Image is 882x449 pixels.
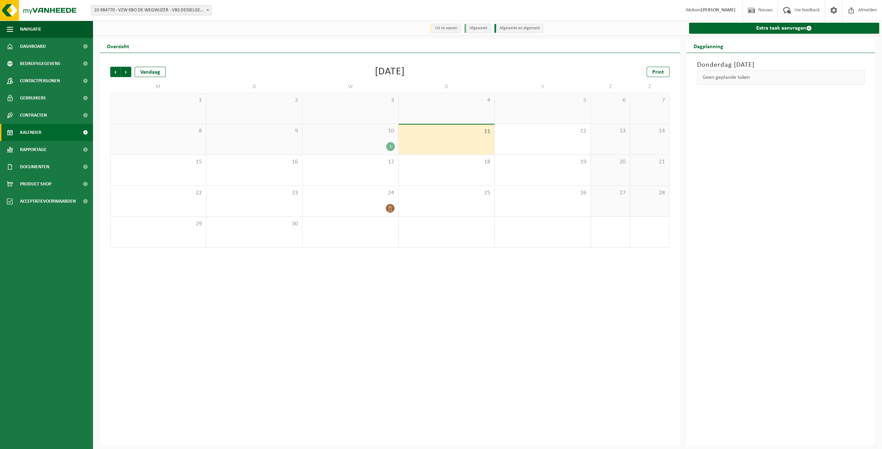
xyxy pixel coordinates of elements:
span: 2 [210,97,299,104]
span: 1 [114,97,203,104]
span: 27 [594,189,626,197]
span: Product Shop [20,175,51,193]
td: M [110,81,206,93]
span: 20 [594,158,626,166]
span: 19 [498,158,587,166]
span: 30 [210,220,299,228]
span: 16 [210,158,299,166]
td: V [495,81,591,93]
span: 26 [498,189,587,197]
span: 22 [114,189,203,197]
span: Contactpersonen [20,72,60,89]
span: 28 [634,189,666,197]
span: 8 [114,127,203,135]
span: 14 [634,127,666,135]
span: 21 [634,158,666,166]
span: Contracten [20,107,47,124]
span: Gebruikers [20,89,46,107]
li: Afgewerkt en afgemeld [494,24,543,33]
span: 23 [210,189,299,197]
div: [DATE] [375,67,405,77]
span: 7 [634,97,666,104]
td: D [399,81,495,93]
span: Navigatie [20,21,41,38]
span: 10-984770 - VZW KBO DE WEGWIJZER - VBS DESSELGEM - DESSELGEM [91,5,212,15]
a: Extra taak aanvragen [689,23,880,34]
span: Documenten [20,158,49,175]
span: 24 [306,189,395,197]
span: 25 [402,189,491,197]
span: 9 [210,127,299,135]
td: D [206,81,302,93]
li: Uit te voeren [430,24,461,33]
span: 12 [498,127,587,135]
span: Vorige [110,67,121,77]
span: Dashboard [20,38,46,55]
li: Afgewerkt [464,24,491,33]
td: Z [591,81,630,93]
span: Rapportage [20,141,47,158]
span: 18 [402,158,491,166]
h2: Dagplanning [687,39,730,53]
span: 29 [114,220,203,228]
a: Print [647,67,669,77]
span: 3 [306,97,395,104]
span: Acceptatievoorwaarden [20,193,76,210]
span: 13 [594,127,626,135]
strong: [PERSON_NAME] [701,8,736,13]
span: 10 [306,127,395,135]
td: W [302,81,399,93]
td: Z [630,81,669,93]
span: 17 [306,158,395,166]
h3: Donderdag [DATE] [697,60,865,70]
h2: Overzicht [100,39,136,53]
div: Geen geplande taken [697,70,865,85]
span: Bedrijfsgegevens [20,55,60,72]
span: Kalender [20,124,41,141]
span: Print [652,70,664,75]
span: 5 [498,97,587,104]
span: 4 [402,97,491,104]
div: 1 [386,142,395,151]
span: 6 [594,97,626,104]
div: Vandaag [135,67,166,77]
span: 11 [402,128,491,136]
span: Volgende [121,67,131,77]
span: 10-984770 - VZW KBO DE WEGWIJZER - VBS DESSELGEM - DESSELGEM [91,6,211,15]
span: 15 [114,158,203,166]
